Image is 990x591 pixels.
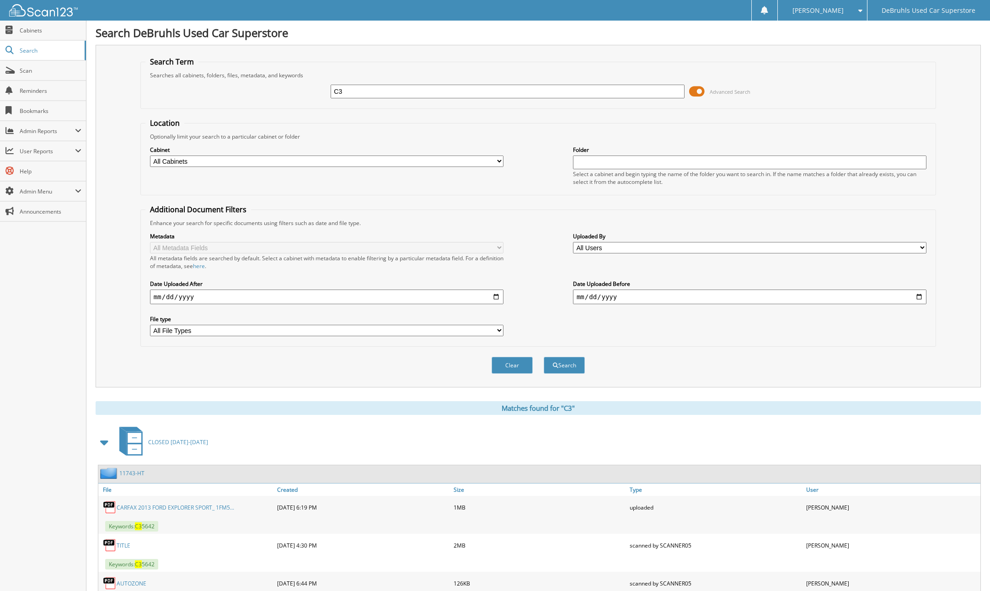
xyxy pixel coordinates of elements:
span: C3 [135,560,142,568]
span: C3 [135,522,142,530]
div: [DATE] 4:30 PM [275,536,451,554]
div: [PERSON_NAME] [804,536,980,554]
label: Folder [573,146,926,154]
a: AUTOZONE [117,580,146,587]
div: Enhance your search for specific documents using filters such as date and file type. [145,219,931,227]
img: PDF.png [103,576,117,590]
legend: Location [145,118,184,128]
legend: Search Term [145,57,198,67]
label: Metadata [150,232,503,240]
a: Created [275,484,451,496]
button: Clear [492,357,533,374]
img: PDF.png [103,500,117,514]
span: Bookmarks [20,107,81,115]
span: Scan [20,67,81,75]
input: start [150,290,503,304]
a: 11743-HT [119,469,144,477]
span: Reminders [20,87,81,95]
img: PDF.png [103,538,117,552]
div: uploaded [627,498,804,516]
a: User [804,484,980,496]
div: Select a cabinet and begin typing the name of the folder you want to search in. If the name match... [573,170,926,186]
div: All metadata fields are searched by default. Select a cabinet with metadata to enable filtering b... [150,254,503,270]
a: CARFAX 2013 FORD EXPLORER SPORT_ 1FM5... [117,504,234,511]
a: Size [451,484,628,496]
div: [PERSON_NAME] [804,498,980,516]
legend: Additional Document Filters [145,204,251,215]
span: Cabinets [20,27,81,34]
h1: Search DeBruhls Used Car Superstore [96,25,981,40]
a: File [98,484,275,496]
span: Help [20,167,81,175]
span: Admin Reports [20,127,75,135]
span: User Reports [20,147,75,155]
span: Keywords: 5642 [105,559,158,570]
div: scanned by SCANNER05 [627,536,804,554]
div: 2MB [451,536,628,554]
div: 1MB [451,498,628,516]
div: Optionally limit your search to a particular cabinet or folder [145,133,931,140]
img: scan123-logo-white.svg [9,4,78,16]
label: Date Uploaded Before [573,280,926,288]
span: [PERSON_NAME] [792,8,844,13]
span: CLOSED [DATE]-[DATE] [148,438,208,446]
button: Search [544,357,585,374]
label: Uploaded By [573,232,926,240]
span: Search [20,47,80,54]
span: Advanced Search [710,88,750,95]
span: Announcements [20,208,81,215]
div: Searches all cabinets, folders, files, metadata, and keywords [145,71,931,79]
label: Cabinet [150,146,503,154]
span: Keywords: 5642 [105,521,158,532]
div: Matches found for "C3" [96,401,981,415]
input: end [573,290,926,304]
span: DeBruhls Used Car Superstore [882,8,975,13]
div: [DATE] 6:19 PM [275,498,451,516]
a: CLOSED [DATE]-[DATE] [114,424,208,460]
a: here [193,262,205,270]
span: Admin Menu [20,188,75,195]
label: File type [150,315,503,323]
img: folder2.png [100,467,119,479]
a: TITLE [117,542,130,549]
a: Type [627,484,804,496]
label: Date Uploaded After [150,280,503,288]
